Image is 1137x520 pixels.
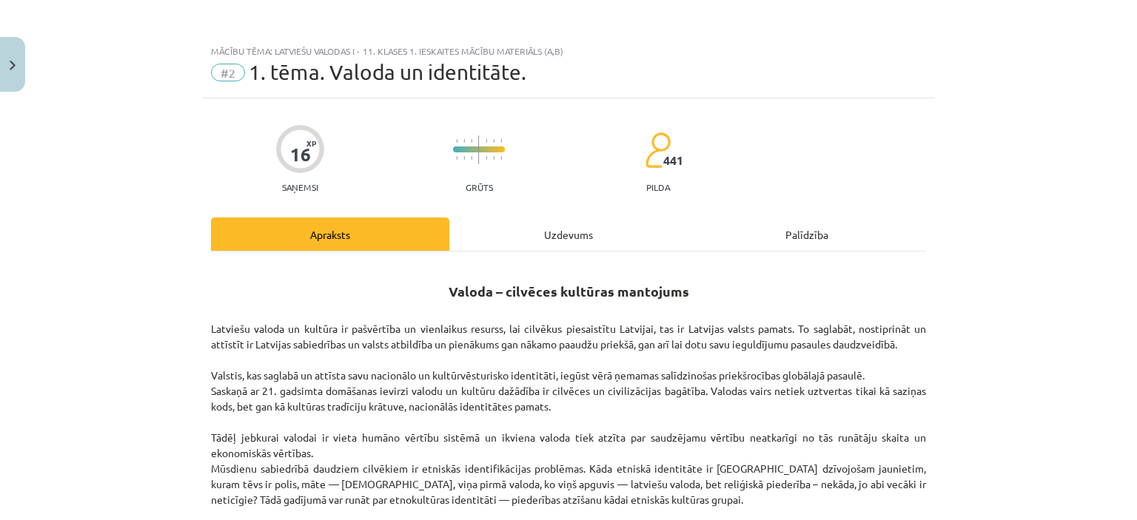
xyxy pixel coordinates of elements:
div: 16 [290,144,311,165]
p: Saņemsi [276,182,324,192]
p: pilda [646,182,670,192]
img: students-c634bb4e5e11cddfef0936a35e636f08e4e9abd3cc4e673bd6f9a4125e45ecb1.svg [645,132,671,169]
div: Uzdevums [449,217,688,251]
img: icon-short-line-57e1e144782c952c97e751825c79c345078a6d821885a25fce030b3d8c18986b.svg [500,156,502,160]
span: #2 [211,64,245,81]
img: icon-short-line-57e1e144782c952c97e751825c79c345078a6d821885a25fce030b3d8c18986b.svg [471,139,472,143]
div: Palīdzība [688,217,926,251]
div: Mācību tēma: Latviešu valodas i - 11. klases 1. ieskaites mācību materiāls (a,b) [211,46,926,56]
span: 441 [663,154,683,167]
img: icon-short-line-57e1e144782c952c97e751825c79c345078a6d821885a25fce030b3d8c18986b.svg [456,156,457,160]
img: icon-short-line-57e1e144782c952c97e751825c79c345078a6d821885a25fce030b3d8c18986b.svg [486,156,487,160]
img: icon-short-line-57e1e144782c952c97e751825c79c345078a6d821885a25fce030b3d8c18986b.svg [486,139,487,143]
span: 1. tēma. Valoda un identitāte. [249,60,526,84]
img: icon-short-line-57e1e144782c952c97e751825c79c345078a6d821885a25fce030b3d8c18986b.svg [493,139,494,143]
span: XP [306,139,316,147]
img: icon-long-line-d9ea69661e0d244f92f715978eff75569469978d946b2353a9bb055b3ed8787d.svg [478,135,480,164]
div: Apraksts [211,217,449,251]
img: icon-short-line-57e1e144782c952c97e751825c79c345078a6d821885a25fce030b3d8c18986b.svg [500,139,502,143]
img: icon-close-lesson-0947bae3869378f0d4975bcd49f059093ad1ed9edebbc8119c70593378902aed.svg [10,61,16,70]
strong: Valoda – cilvēces kultūras mantojums [449,283,689,300]
img: icon-short-line-57e1e144782c952c97e751825c79c345078a6d821885a25fce030b3d8c18986b.svg [456,139,457,143]
img: icon-short-line-57e1e144782c952c97e751825c79c345078a6d821885a25fce030b3d8c18986b.svg [471,156,472,160]
p: Grūts [466,182,493,192]
img: icon-short-line-57e1e144782c952c97e751825c79c345078a6d821885a25fce030b3d8c18986b.svg [463,156,465,160]
img: icon-short-line-57e1e144782c952c97e751825c79c345078a6d821885a25fce030b3d8c18986b.svg [493,156,494,160]
img: icon-short-line-57e1e144782c952c97e751825c79c345078a6d821885a25fce030b3d8c18986b.svg [463,139,465,143]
